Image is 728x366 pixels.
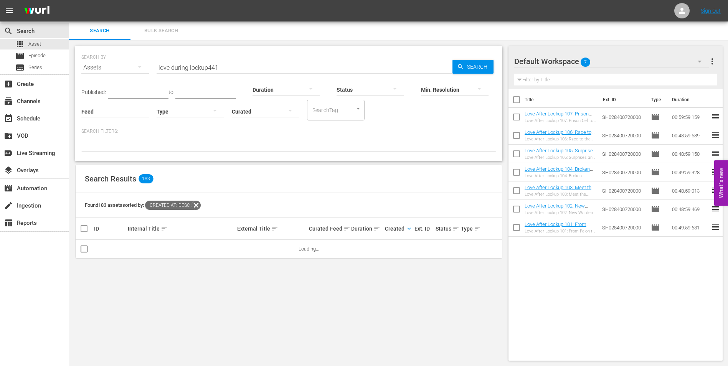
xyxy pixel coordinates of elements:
td: SH028400720000 [599,181,648,200]
span: Episode [651,112,660,122]
div: Internal Title [128,224,235,233]
span: Created At: desc [145,201,191,210]
div: Created [385,224,412,233]
span: Search [464,60,494,74]
div: Status [436,224,459,233]
td: 00:48:59.589 [669,126,711,145]
td: 00:49:59.328 [669,163,711,181]
span: reorder [711,223,720,232]
span: Episode [651,204,660,214]
td: 00:48:59.469 [669,200,711,218]
span: Episode [15,51,25,61]
span: Found 183 assets sorted by: [85,202,201,208]
a: Love After Lockup 102: New Warden in [GEOGRAPHIC_DATA] (Love After Lockup 102: New Warden in [GEO... [525,203,594,237]
button: Open Feedback Widget [714,160,728,206]
div: Love After Lockup 103: Meet the Parents [525,192,596,197]
div: Curated [309,226,328,232]
td: 00:59:59.159 [669,108,711,126]
a: Love After Lockup 103: Meet the Parents (Love After Lockup 103: Meet the Parents (amc_networks_lo... [525,185,594,213]
span: Episode [651,223,660,232]
span: sort [343,225,350,232]
th: Title [525,89,598,110]
span: more_vert [708,57,717,66]
span: reorder [711,149,720,158]
th: Ext. ID [598,89,647,110]
a: Love After Lockup 104: Broken Promises (Love After Lockup 104: Broken Promises (amc_networks_love... [525,166,594,195]
td: 00:48:59.013 [669,181,711,200]
span: Bulk Search [135,26,187,35]
span: 183 [139,174,153,183]
span: Episode [651,186,660,195]
span: reorder [711,112,720,121]
span: sort [161,225,168,232]
span: Published: [81,89,106,95]
div: Love After Lockup 106: Race to the Altar [525,137,596,142]
span: VOD [4,131,13,140]
td: SH028400720000 [599,200,648,218]
a: Love After Lockup 106: Race to the Altar (Love After Lockup 106: Race to the Altar (amc_networks_... [525,129,594,158]
button: Open [355,105,362,112]
span: Schedule [4,114,13,123]
th: Duration [667,89,713,110]
span: menu [5,6,14,15]
div: Feed [330,224,349,233]
span: Create [4,79,13,89]
span: Asset [28,40,41,48]
td: SH028400720000 [599,218,648,237]
div: Love After Lockup 102: New Warden in [GEOGRAPHIC_DATA] [525,210,596,215]
div: Type [461,224,475,233]
span: Reports [4,218,13,228]
span: Loading... [299,246,319,252]
span: sort [373,225,380,232]
span: Episode [651,149,660,158]
button: more_vert [708,52,717,71]
div: External Title [237,224,307,233]
div: Love After Lockup 101: From Felon to Fiance [525,229,596,234]
a: Love After Lockup 107: Prison Cell to Wedding Bells [525,111,592,122]
span: Asset [15,40,25,49]
span: Series [28,64,42,71]
td: SH028400720000 [599,163,648,181]
span: Overlays [4,166,13,175]
span: reorder [711,167,720,176]
img: ans4CAIJ8jUAAAAAAAAAAAAAAAAAAAAAAAAgQb4GAAAAAAAAAAAAAAAAAAAAAAAAJMjXAAAAAAAAAAAAAAAAAAAAAAAAgAT5G... [18,2,55,20]
span: Episode [28,52,46,59]
span: reorder [711,204,720,213]
span: Search Results [85,174,136,183]
span: reorder [711,130,720,140]
div: Ext. ID [414,226,433,232]
div: Love After Lockup 105: Surprises and Sentences [525,155,596,160]
div: ID [94,226,125,232]
span: Search [4,26,13,36]
span: Series [15,63,25,72]
span: sort [474,225,481,232]
span: Channels [4,97,13,106]
span: Automation [4,184,13,193]
span: Live Streaming [4,148,13,158]
td: 00:49:59.631 [669,218,711,237]
span: sort [452,225,459,232]
p: Search Filters: [81,128,496,135]
button: Search [452,60,494,74]
span: reorder [711,186,720,195]
th: Type [646,89,667,110]
span: Ingestion [4,201,13,210]
span: keyboard_arrow_down [406,225,413,232]
span: to [168,89,173,95]
td: 00:48:59.150 [669,145,711,163]
td: SH028400720000 [599,126,648,145]
div: Love After Lockup 104: Broken Promises [525,173,596,178]
span: Episode [651,168,660,177]
a: Love After Lockup 101: From Felon to Fiance (Love After Lockup 101: From Felon to Fiance (amc_net... [525,221,594,256]
div: Assets [81,57,149,78]
a: Love After Lockup 105: Surprises and Sentences (Love After Lockup 105: Surprises and Sentences (a... [525,148,596,182]
span: Episode [651,131,660,140]
div: Duration [351,224,383,233]
td: SH028400720000 [599,145,648,163]
div: Default Workspace [514,51,709,72]
a: Sign Out [701,8,721,14]
span: Search [74,26,126,35]
span: 7 [581,54,590,70]
span: sort [271,225,278,232]
div: Love After Lockup 107: Prison Cell to Wedding Bells [525,118,596,123]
